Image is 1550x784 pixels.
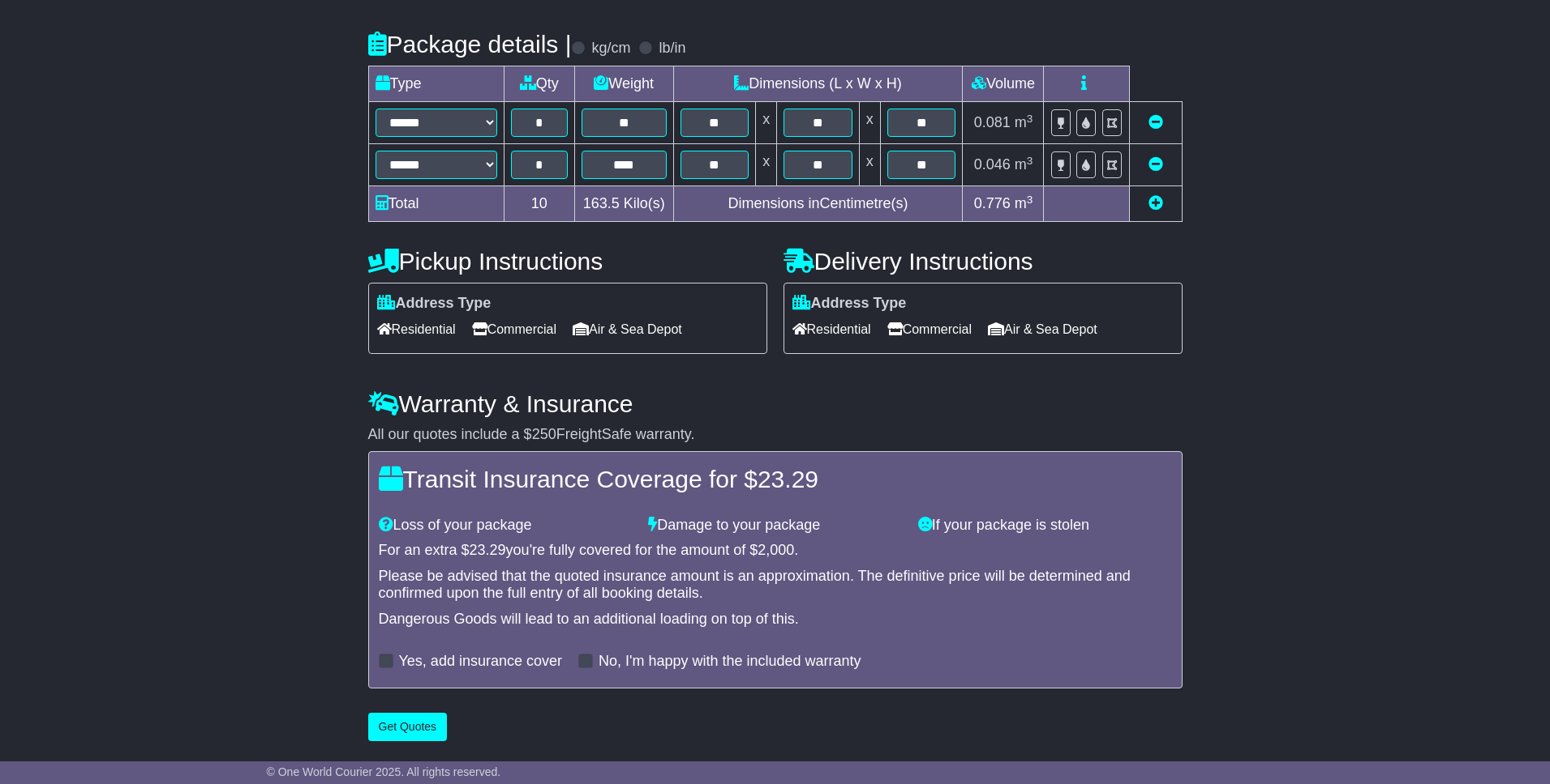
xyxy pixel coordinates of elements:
h4: Delivery Instructions [784,248,1183,275]
label: Yes, add insurance cover [399,653,562,671]
div: For an extra $ you're fully covered for the amount of $ . [379,542,1172,560]
div: Domain: [DOMAIN_NAME] [42,42,178,55]
h4: Transit Insurance Coverage for $ [379,466,1172,492]
img: tab_keywords_by_traffic_grey.svg [164,94,177,107]
span: 23.29 [758,466,818,492]
img: tab_domain_overview_orange.svg [47,94,60,107]
span: © One World Courier 2025. All rights reserved. [267,765,501,778]
label: Address Type [792,295,907,313]
div: Damage to your package [640,517,910,535]
span: Air & Sea Depot [988,317,1097,342]
span: 23.29 [470,542,506,558]
td: Weight [574,66,673,102]
img: website_grey.svg [26,42,39,55]
span: 2,000 [758,542,794,558]
td: x [859,102,880,144]
td: Type [368,66,504,102]
td: Volume [963,66,1044,102]
img: logo_orange.svg [26,26,39,39]
td: x [756,102,777,144]
span: m [1015,195,1033,211]
span: 0.776 [974,195,1011,211]
div: Dangerous Goods will lead to an additional loading on top of this. [379,611,1172,628]
span: Residential [377,317,456,342]
td: Qty [504,66,574,102]
div: Please be advised that the quoted insurance amount is an approximation. The definitive price will... [379,568,1172,603]
label: kg/cm [591,40,630,58]
sup: 3 [1027,113,1033,125]
label: No, I'm happy with the included warranty [599,653,861,671]
span: 0.046 [974,156,1011,173]
span: Commercial [887,317,972,342]
div: Domain Overview [65,96,145,106]
td: x [859,144,880,186]
div: v 4.0.25 [45,26,79,39]
div: All our quotes include a $ FreightSafe warranty. [368,426,1183,444]
td: Dimensions in Centimetre(s) [673,186,963,222]
h4: Package details | [368,31,572,58]
a: Remove this item [1149,156,1163,173]
label: Address Type [377,295,492,313]
span: 250 [532,426,556,442]
label: lb/in [659,40,685,58]
sup: 3 [1027,194,1033,206]
div: Keywords by Traffic [182,96,268,106]
span: Commercial [472,317,556,342]
span: Residential [792,317,871,342]
td: Kilo(s) [574,186,673,222]
a: Remove this item [1149,114,1163,130]
td: Dimensions (L x W x H) [673,66,963,102]
a: Add new item [1149,195,1163,211]
h4: Warranty & Insurance [368,390,1183,417]
div: If your package is stolen [910,517,1180,535]
td: Total [368,186,504,222]
span: 0.081 [974,114,1011,130]
td: x [756,144,777,186]
sup: 3 [1027,155,1033,167]
span: m [1015,114,1033,130]
span: 163.5 [583,195,620,211]
button: Get Quotes [368,713,448,741]
span: Air & Sea Depot [573,317,682,342]
h4: Pickup Instructions [368,248,767,275]
td: 10 [504,186,574,222]
span: m [1015,156,1033,173]
div: Loss of your package [371,517,641,535]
